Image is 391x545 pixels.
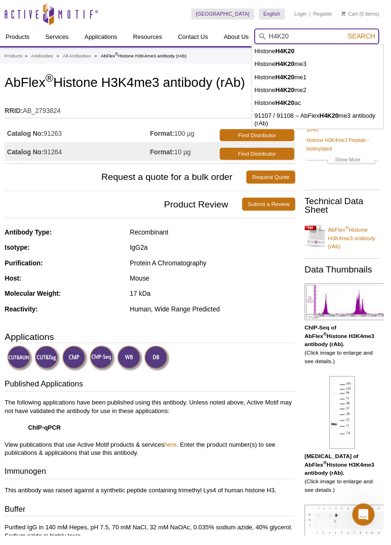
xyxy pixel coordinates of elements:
strong: Antibody Type: [5,233,53,240]
td: 91263 [5,126,153,145]
a: Histone H3K4me3 Peptide - biotinylated [312,139,384,156]
a: Cart [348,11,364,18]
img: AbFlex<sup>®</sup> Histone H3K4me3 antibody (rAb) tested by Western blot. [335,383,362,457]
div: IgG2a [132,248,301,256]
li: | [315,9,316,20]
a: Resources [130,29,171,47]
img: ChIP Validated [63,352,89,378]
p: This antibody was raised against a synthetic peptide containing trimethyl Lys4 of human histone H3. [5,495,301,504]
li: 91107 / 91108 – AbFlex me3 antibody (rAb) [257,112,391,132]
a: Find Distributor [224,132,300,144]
strong: Reactivity: [5,311,38,319]
a: Services [40,29,76,47]
strong: Catalog No: [7,132,45,140]
button: Search [352,33,385,41]
p: The following applications have been published using this antibody. Unless noted above, Active Mo... [5,406,301,466]
input: Keyword, Cat. No. [259,29,386,45]
img: Your Cart [348,11,352,16]
img: Dot Blot Validated [147,352,173,378]
li: Histone me3 [257,59,391,72]
h3: Published Applications [5,385,301,399]
strong: ChIP-qPCR [29,432,62,439]
li: Histone me1 [257,72,391,85]
strong: H4K20 [280,75,300,82]
strong: Molecular Weight: [5,295,62,303]
li: » [57,54,60,59]
b: ChIP-Seq of AbFlex Histone H3K4me3 antibody (rAb). [310,330,381,354]
strong: Format: [153,132,178,140]
p: (Click image to enlarge and see details.) [310,460,386,503]
li: » [25,54,28,59]
h3: Buffer [5,513,301,526]
a: Show More [312,158,384,169]
h3: Immunogen [5,475,301,488]
sup: ® [46,74,54,86]
a: English [264,9,290,20]
h1: AbFlex Histone H3K4me3 antibody (rAb) [5,77,301,93]
h2: Data Thumbnails [310,271,386,279]
img: CUT&RUN Validated [7,352,33,378]
strong: H4K20 [280,48,300,56]
span: Search [354,33,382,41]
a: Products [4,53,23,61]
strong: Catalog No: [7,150,45,159]
strong: Host: [5,280,22,287]
strong: RRID: [5,108,23,117]
a: About Us [222,29,259,47]
div: 17 kDa [132,295,301,303]
img: ChIP-Seq Validated [91,352,117,378]
li: AbFlex Histone H3K4me3 antibody (rAb) [103,54,190,59]
div: Protein A Chromatography [132,263,301,272]
h2: Technical Data Sheet [310,201,386,218]
a: Antibodies [32,53,54,61]
li: Histone me2 [257,85,391,99]
sup: ® [352,229,355,235]
td: 91264 [5,145,153,164]
li: Histone [257,46,391,59]
h3: Applications [5,336,301,350]
a: Contact Us [175,29,217,47]
strong: H4K20 [325,114,345,122]
a: Register [319,11,338,18]
a: All Antibodies [64,53,93,61]
span: Request a quote for a bulk order [5,174,251,187]
sup: ® [329,338,333,343]
div: Human, Wide Range Predicted [132,310,301,319]
img: Western Blot Validated [119,352,145,378]
p: (Click image to enlarge and see details.) [310,329,386,372]
strong: Purification: [5,264,44,272]
sup: ® [117,53,120,57]
a: Applications [80,29,125,47]
li: Histone ac [257,98,391,112]
a: Submit a Review [247,201,301,215]
li: » [96,54,99,59]
li: (0 items) [348,9,386,20]
sup: ® [329,469,333,474]
td: 10 µg [153,145,223,164]
a: AbFlex®Histone H3K4me3 antibody (rAb) [310,224,386,255]
a: [GEOGRAPHIC_DATA] [195,9,259,20]
div: Recombinant [132,232,301,241]
div: Mouse [132,279,301,288]
strong: H4K20 [280,62,300,69]
a: here [167,449,180,456]
strong: H4K20 [280,101,300,108]
strong: Format: [153,150,178,159]
td: AB_2793824 [5,103,301,118]
iframe: Intercom live chat [359,513,381,536]
img: CUT&Tag Validated [35,352,61,378]
strong: Isotype: [5,248,30,256]
b: [MEDICAL_DATA] of AbFlex Histone H3K4me3 antibody (rAb). [310,461,381,485]
td: 100 µg [153,126,223,145]
span: Product Review [5,201,247,215]
strong: H4K20 [280,88,300,95]
a: Request Quote [251,174,301,187]
a: Login [300,11,313,18]
a: Find Distributor [224,150,300,163]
